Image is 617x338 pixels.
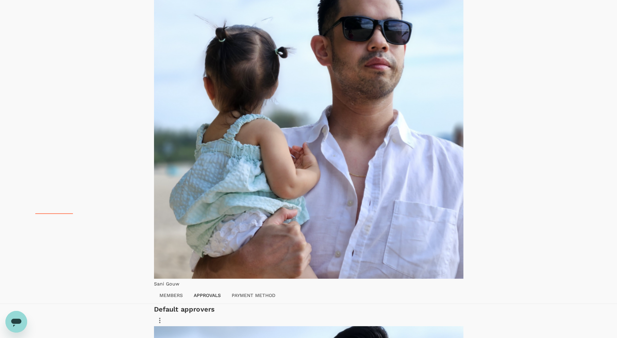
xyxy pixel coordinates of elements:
h6: Default approvers [154,304,463,315]
p: Sani Gouw [154,280,463,287]
button: Members [154,287,188,303]
button: Payment method [226,287,281,303]
button: Approvals [188,287,226,303]
iframe: Button to launch messaging window [5,311,27,333]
